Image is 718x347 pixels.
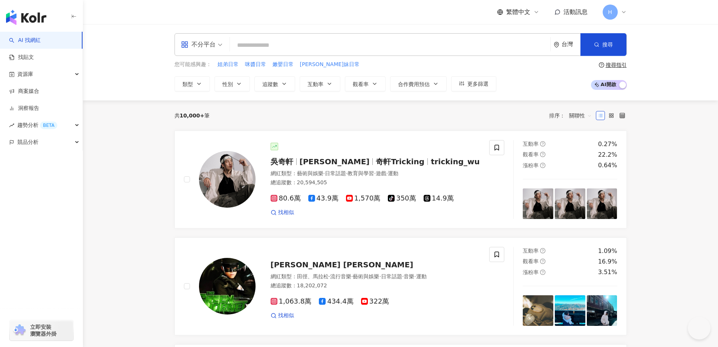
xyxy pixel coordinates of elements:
span: · [323,170,325,176]
div: 3.51% [598,268,617,276]
a: 找相似 [271,209,294,216]
span: 找相似 [278,209,294,216]
span: 互動率 [308,81,323,87]
div: BETA [40,122,57,129]
span: tricking_wu [431,157,480,166]
button: 類型 [175,76,210,91]
span: 資源庫 [17,66,33,83]
span: question-circle [540,248,545,253]
span: 追蹤數 [262,81,278,87]
span: 互動率 [523,141,539,147]
button: 姐弟日常 [217,60,239,69]
img: post-image [555,188,585,219]
span: question-circle [540,152,545,157]
span: 流行音樂 [330,273,351,279]
img: post-image [523,295,553,326]
span: environment [554,42,559,48]
span: · [379,273,381,279]
span: 競品分析 [17,134,38,151]
div: 不分平台 [181,39,216,51]
span: 日常話題 [381,273,402,279]
span: 80.6萬 [271,194,301,202]
img: KOL Avatar [199,151,256,208]
span: appstore [181,41,188,48]
img: post-image [587,188,617,219]
span: 10,000+ [180,113,205,119]
span: question-circle [540,270,545,275]
span: 觀看率 [353,81,369,87]
a: 找相似 [271,312,294,319]
span: 嫩嬰日常 [273,61,294,68]
div: 共 筆 [175,113,210,119]
span: 434.4萬 [319,298,354,305]
span: [PERSON_NAME]妹日常 [300,61,360,68]
span: · [414,273,416,279]
a: KOL Avatar[PERSON_NAME] [PERSON_NAME]網紅類型：田徑、馬拉松·流行音樂·藝術與娛樂·日常話題·音樂·運動總追蹤數：18,202,0721,063.8萬434.... [175,238,627,335]
div: 台灣 [562,41,580,48]
button: 嫩嬰日常 [272,60,294,69]
button: 性別 [214,76,250,91]
span: [PERSON_NAME] [PERSON_NAME] [271,260,413,269]
span: question-circle [540,163,545,168]
img: post-image [523,188,553,219]
img: post-image [587,295,617,326]
span: 合作費用預估 [398,81,430,87]
button: 追蹤數 [254,76,295,91]
a: searchAI 找網紅 [9,37,41,44]
span: 教育與學習 [348,170,374,176]
div: 搜尋指引 [606,62,627,68]
span: question-circle [599,62,604,68]
span: · [386,170,388,176]
a: 商案媒合 [9,88,39,95]
img: chrome extension [12,324,27,336]
button: 觀看率 [345,76,386,91]
span: 類型 [182,81,193,87]
div: 網紅類型 ： [271,170,481,177]
button: 搜尋 [580,33,626,56]
span: question-circle [540,141,545,147]
img: KOL Avatar [199,258,256,315]
span: 藝術與娛樂 [297,170,323,176]
span: 互動率 [523,248,539,254]
button: 合作費用預估 [390,76,447,91]
a: KOL Avatar吳奇軒[PERSON_NAME]奇軒Trickingtricking_wu網紅類型：藝術與娛樂·日常話題·教育與學習·遊戲·運動總追蹤數：20,594,50580.6萬43.... [175,131,627,228]
span: 14.9萬 [424,194,454,202]
button: 互動率 [300,76,340,91]
span: 吳奇軒 [271,157,293,166]
span: 觀看率 [523,151,539,157]
span: · [346,170,348,176]
span: H [608,8,612,16]
span: 咪醬日常 [245,61,266,68]
span: 性別 [222,81,233,87]
span: [PERSON_NAME] [300,157,370,166]
div: 0.27% [598,140,617,148]
div: 16.9% [598,258,617,266]
img: logo [6,10,46,25]
span: rise [9,123,14,128]
span: 運動 [388,170,398,176]
button: 咪醬日常 [245,60,266,69]
span: · [351,273,353,279]
span: 姐弟日常 [217,61,239,68]
span: 350萬 [388,194,416,202]
span: 藝術與娛樂 [353,273,379,279]
div: 總追蹤數 ： 18,202,072 [271,282,481,290]
span: question-circle [540,259,545,264]
div: 1.09% [598,247,617,255]
span: 43.9萬 [308,194,338,202]
span: 觀看率 [523,258,539,264]
img: post-image [555,295,585,326]
div: 22.2% [598,151,617,159]
span: 遊戲 [376,170,386,176]
span: 趨勢分析 [17,117,57,134]
span: 漲粉率 [523,162,539,168]
span: 更多篩選 [467,81,488,87]
span: 找相似 [278,312,294,319]
span: 運動 [416,273,427,279]
span: 奇軒Tricking [376,157,424,166]
span: 1,570萬 [346,194,381,202]
div: 排序： [549,109,596,122]
span: · [402,273,404,279]
span: 繁體中文 [506,8,530,16]
div: 總追蹤數 ： 20,594,505 [271,179,481,187]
